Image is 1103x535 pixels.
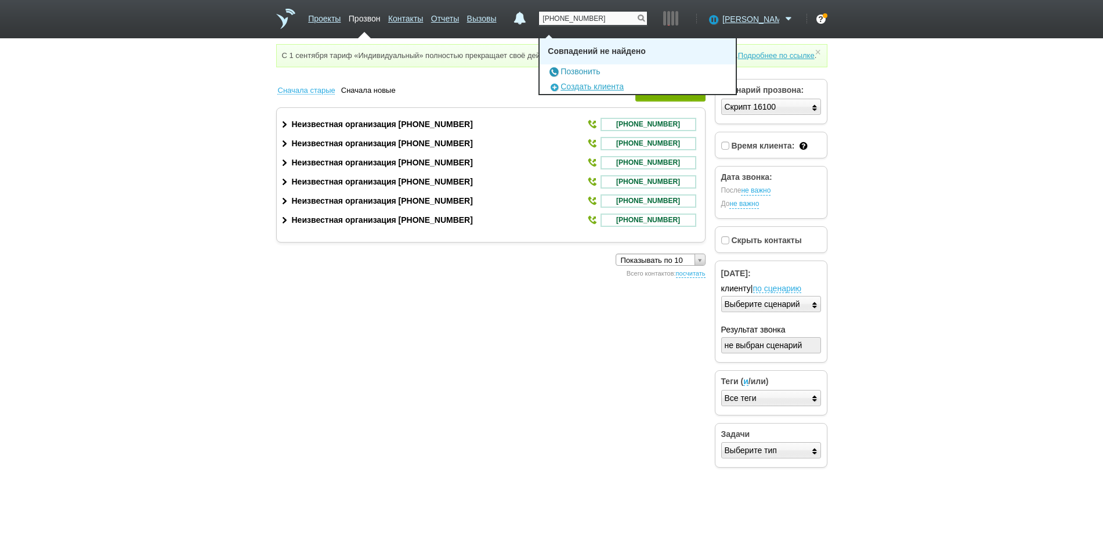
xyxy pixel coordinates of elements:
[601,137,696,150] a: [PHONE_NUMBER]
[292,120,473,129] a: Неизвестная организация [PHONE_NUMBER]
[722,13,779,25] span: [PERSON_NAME]
[388,8,423,25] a: Контакты
[731,236,801,245] span: Скрыть контакты
[731,141,794,150] span: Время клиента:
[751,377,766,386] span: или
[621,254,690,266] span: Показывать по 10
[721,172,821,182] h3: Дата звонка:
[741,186,771,196] a: не важно
[721,429,821,439] h3: Задачи
[292,177,473,187] a: Неизвестная организация [PHONE_NUMBER]
[725,338,802,353] div: не выбран сценарий
[729,200,759,209] a: не важно
[467,8,497,25] a: Вызовы
[539,12,647,25] input: Для поиска нажмите enter
[601,156,696,169] a: [PHONE_NUMBER]
[676,270,706,278] a: посчитать
[349,8,381,25] a: Прозвон
[725,297,800,312] div: Выберите сценарий
[721,377,821,386] h3: Теги ( / )
[738,51,815,60] a: Подробнее по ссылке
[725,443,777,458] div: Выберите тип
[816,15,826,24] div: ?
[721,85,821,95] h3: Сценарий прозвона:
[276,9,295,29] a: На главную
[753,285,802,293] a: по сценарию
[721,283,821,295] label: |
[721,269,821,279] h3: [DATE]:
[725,99,776,115] div: Скрипт 16100
[341,85,402,96] a: Сначала новые
[601,118,696,131] a: [PHONE_NUMBER]
[721,200,821,209] span: До
[725,391,757,406] div: Все теги
[721,324,821,336] label: Результат звонка
[601,194,696,208] a: [PHONE_NUMBER]
[722,12,795,24] a: [PERSON_NAME]
[276,44,827,67] div: С 1 сентября тариф «Индивидуальный» полностью прекращает своё действие. Продление услуг будет дос...
[743,378,748,386] a: и
[540,38,736,64] div: Совпадений не найдено
[308,8,341,25] a: Проекты
[721,284,751,293] span: клиенту
[292,196,473,206] a: Неизвестная организация [PHONE_NUMBER]
[601,214,696,227] a: [PHONE_NUMBER]
[548,67,600,76] a: Позвонить
[292,158,473,168] a: Неизвестная организация [PHONE_NUMBER]
[292,139,473,149] a: Неизвестная организация [PHONE_NUMBER]
[431,8,459,25] a: Отчеты
[601,175,696,189] a: [PHONE_NUMBER]
[292,215,473,225] a: Неизвестная организация [PHONE_NUMBER]
[548,82,624,91] a: Создать клиента
[721,186,821,196] span: После
[812,49,823,55] a: ×
[616,254,706,266] a: Показывать по 10
[627,270,706,277] span: Всего контактов:
[278,85,341,96] a: Сначала старые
